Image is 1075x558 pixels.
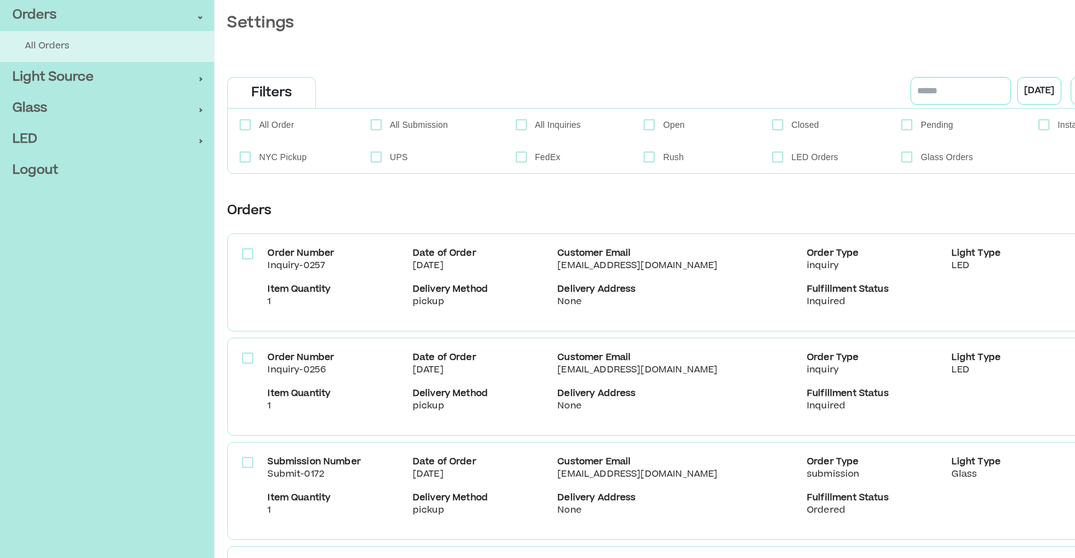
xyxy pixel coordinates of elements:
p: All Submission [384,112,454,138]
p: pickup [413,296,557,308]
p: None [557,296,807,308]
b: Fulfillment Status [807,286,889,294]
p: [DATE] [413,469,557,481]
p: Submit-0172 [268,469,412,481]
b: Date of Order [413,354,476,362]
b: Item Quantity [268,494,330,503]
p: [EMAIL_ADDRESS][DOMAIN_NAME] [557,364,807,377]
b: Date of Order [413,250,476,258]
b: Fulfillment Status [807,494,889,503]
p: UPS [384,145,414,170]
p: Inquiry-0257 [268,260,412,272]
span: Glass [12,99,199,118]
p: Inquiry-0256 [268,364,412,377]
p: pickup [413,400,557,413]
p: NYC Pickup [253,145,313,170]
b: Light Type [951,354,1001,362]
p: Ordered [807,505,951,517]
p: Rush [657,145,690,170]
p: [DATE] [413,260,557,272]
p: 1 [268,296,412,308]
span: Light Source [12,68,199,87]
p: pickup [413,505,557,517]
p: inquiry [807,260,951,272]
p: FedEx [529,145,567,170]
p: inquiry [807,364,951,377]
b: Orders [227,205,271,217]
p: All Inquiries [529,112,587,138]
p: Open [657,112,691,138]
b: Delivery Address [557,494,636,503]
b: Order Type [807,250,859,258]
p: [EMAIL_ADDRESS][DOMAIN_NAME] [557,260,807,272]
b: Date of Order [413,458,476,467]
b: Customer Email [557,354,631,362]
p: All Order [253,112,300,138]
span: LED [12,130,199,149]
p: Inquired [807,296,951,308]
b: Delivery Method [413,286,488,294]
b: Delivery Method [413,390,488,398]
p: LED Orders [785,145,844,170]
b: Order Type [807,458,859,467]
b: Submission Number [268,458,361,467]
b: Item Quantity [268,286,330,294]
p: Inquired [807,400,951,413]
b: Light Type [951,458,1001,467]
p: submission [807,469,951,481]
p: [EMAIL_ADDRESS][DOMAIN_NAME] [557,469,807,481]
span: All Orders [25,40,202,53]
b: Customer Email [557,250,631,258]
b: Fulfillment Status [807,390,889,398]
b: Filters [251,87,292,99]
b: Delivery Address [557,390,636,398]
p: Closed [785,112,825,138]
p: Glass Orders [914,145,979,170]
p: [DATE] [413,364,557,377]
b: Customer Email [557,458,631,467]
p: 1 [268,400,412,413]
p: None [557,505,807,517]
span: Logout [12,161,202,180]
button: [DATE] [1017,77,1061,105]
p: None [557,400,807,413]
b: Order Number [268,354,334,362]
b: Light Type [951,250,1001,258]
b: Delivery Address [557,286,636,294]
b: Order Type [807,354,859,362]
p: 1 [268,505,412,517]
p: Pending [914,112,959,138]
b: Delivery Method [413,494,488,503]
b: Item Quantity [268,390,330,398]
b: Order Number [268,250,334,258]
span: Orders [12,6,199,25]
